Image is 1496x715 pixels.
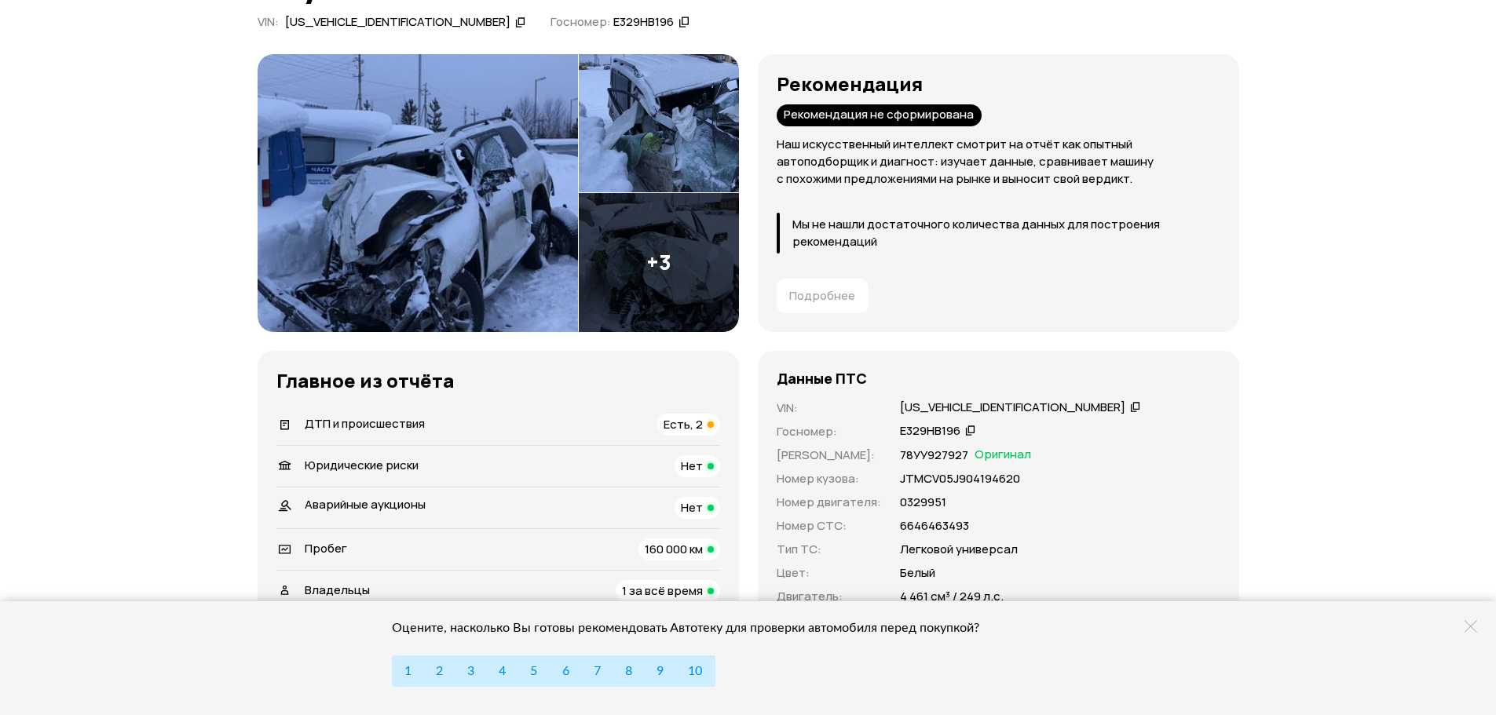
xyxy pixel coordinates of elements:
[777,564,881,582] p: Цвет :
[681,499,703,516] span: Нет
[900,564,935,582] p: Белый
[777,370,867,387] h4: Данные ПТС
[777,136,1220,188] p: Наш искусственный интеллект смотрит на отчёт как опытный автоподборщик и диагност: изучает данные...
[467,665,474,677] span: 3
[975,447,1031,464] span: Оригинал
[777,541,881,558] p: Тип ТС :
[613,14,674,31] div: Е329НВ196
[777,470,881,487] p: Номер кузова :
[392,655,424,687] button: 1
[581,655,613,687] button: 7
[613,655,645,687] button: 8
[644,655,676,687] button: 9
[664,416,703,432] span: Есть, 2
[792,216,1220,250] p: Мы не нашли достаточного количества данных для построения рекомендаций
[276,370,720,392] h3: Главное из отчёта
[622,582,703,599] span: 1 за всё время
[777,447,881,464] p: [PERSON_NAME] :
[777,399,881,417] p: VIN :
[777,588,881,605] p: Двигатель :
[777,104,982,126] div: Рекомендация не сформирована
[305,540,347,556] span: Пробег
[285,14,510,31] div: [US_VEHICLE_IDENTIFICATION_NUMBER]
[518,655,550,687] button: 5
[900,470,1020,487] p: JТМСV05J904194620
[305,582,370,598] span: Владельцы
[404,665,411,677] span: 1
[657,665,664,677] span: 9
[305,496,426,513] span: Аварийные аукционы
[777,517,881,534] p: Номер СТС :
[562,665,569,677] span: 6
[625,665,632,677] span: 8
[305,415,425,432] span: ДТП и происшествия
[900,494,946,511] p: 0329951
[777,494,881,511] p: Номер двигателя :
[499,665,506,677] span: 4
[423,655,455,687] button: 2
[550,13,611,30] span: Госномер:
[900,588,1004,605] p: 4 461 см³ / 249 л.с.
[530,665,537,677] span: 5
[900,517,969,534] p: 6646463493
[455,655,487,687] button: 3
[392,620,1000,636] div: Оцените, насколько Вы готовы рекомендовать Автотеку для проверки автомобиля перед покупкой?
[900,541,1018,558] p: Легковой универсал
[900,399,1125,416] div: [US_VEHICLE_IDENTIFICATION_NUMBER]
[258,13,279,30] span: VIN :
[645,541,703,557] span: 160 000 км
[675,655,715,687] button: 10
[305,457,419,473] span: Юридические риски
[486,655,518,687] button: 4
[777,423,881,440] p: Госномер :
[594,665,601,677] span: 7
[900,447,968,464] p: 78УУ927927
[681,458,703,474] span: Нет
[550,655,582,687] button: 6
[688,665,702,677] span: 10
[777,73,1220,95] h3: Рекомендация
[900,423,960,440] div: Е329НВ196
[436,665,443,677] span: 2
